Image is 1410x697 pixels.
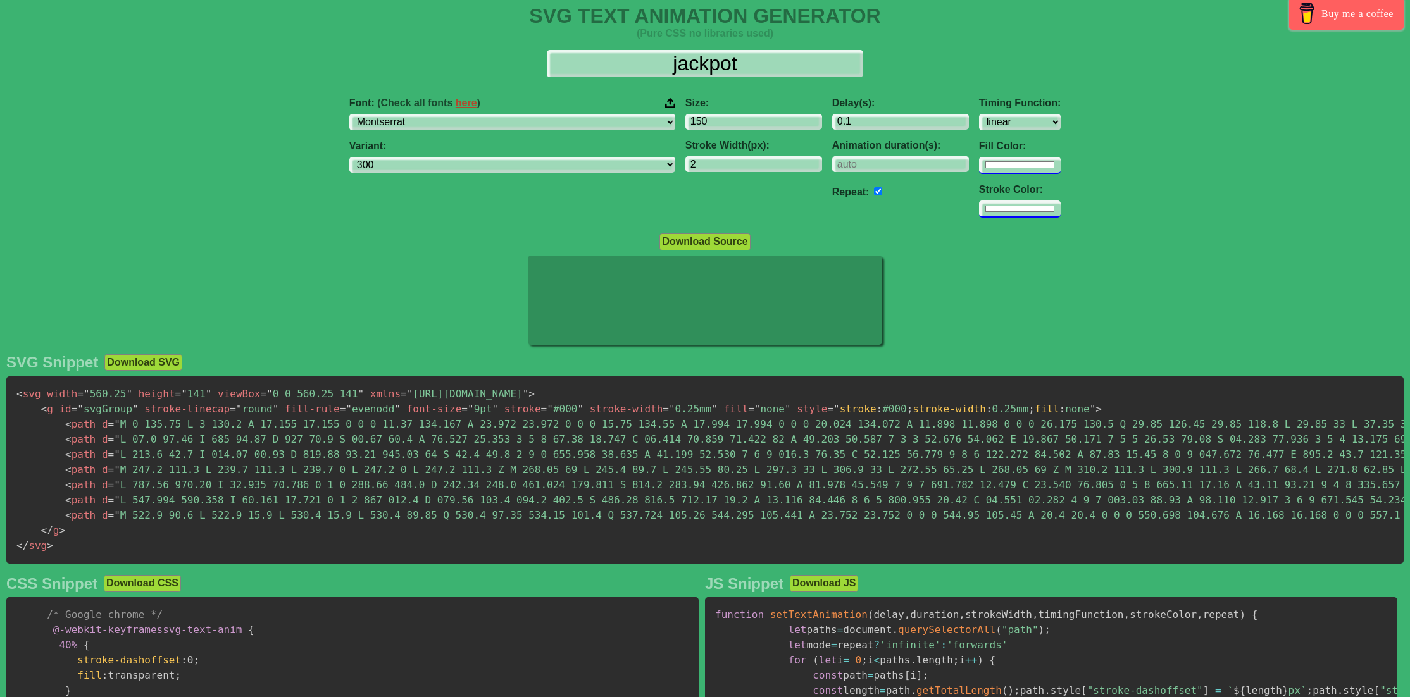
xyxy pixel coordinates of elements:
span: > [59,524,65,536]
span: ( [1002,684,1008,696]
span: " [754,403,761,415]
input: 0.1s [832,114,969,130]
span: ; [1307,684,1313,696]
span: . [892,624,898,636]
span: style [797,403,827,415]
span: < [41,403,47,415]
span: 141 [175,388,212,400]
input: 100 [685,114,822,130]
span: " [266,388,273,400]
span: " [114,418,120,430]
span: : [940,639,947,651]
h2: CSS Snippet [6,575,97,593]
span: = [108,448,115,460]
span: 'infinite' [880,639,940,651]
span: . [1044,684,1051,696]
span: " [206,388,212,400]
span: = [541,403,547,415]
label: Fill Color: [979,140,1061,152]
button: Download SVG [104,354,182,371]
span: viewBox [218,388,260,400]
span: : [877,403,883,415]
span: stroke [840,403,877,415]
span: = [843,654,849,666]
span: ; [1028,403,1035,415]
span: Buy me a coffee [1321,3,1394,25]
span: ] [916,669,923,681]
span: = [461,403,468,415]
span: stroke-dashoffset [77,654,181,666]
span: ( [868,608,874,620]
label: Timing Function: [979,97,1061,109]
span: d [102,433,108,445]
span: . [1337,684,1344,696]
span: " [523,388,529,400]
span: , [1123,608,1130,620]
span: ) [977,654,983,666]
span: ] [1203,684,1209,696]
span: " [84,388,90,400]
span: #000 [541,403,583,415]
span: =" [827,403,839,415]
span: ? [873,639,880,651]
span: let [789,639,807,651]
span: " [77,403,84,415]
span: delay duration strokeWidth timingFunction strokeColor repeat [873,608,1239,620]
h2: SVG Snippet [6,354,98,371]
span: path [65,464,96,476]
span: svg [16,540,47,552]
span: ) [1240,608,1246,620]
span: : [986,403,992,415]
span: width [47,388,77,400]
span: fill [1035,403,1059,415]
span: " [468,403,474,415]
span: ; [861,654,868,666]
span: = [108,418,115,430]
span: " [114,494,120,506]
span: ` [1227,684,1233,696]
span: . [910,684,916,696]
span: font-size [407,403,462,415]
span: = [340,403,346,415]
span: " [711,403,718,415]
span: function [715,608,764,620]
span: < [65,448,72,460]
span: xmlns [370,388,401,400]
span: querySelectorAll [898,624,995,636]
span: path [65,494,96,506]
span: d [102,418,108,430]
span: = [868,669,874,681]
span: stroke-width [590,403,663,415]
span: d [102,509,108,521]
span: = [748,403,754,415]
span: . [910,654,916,666]
span: " [114,433,120,445]
span: [ [1374,684,1380,696]
span: = [230,403,236,415]
span: height [139,388,175,400]
span: " [394,403,401,415]
span: path [65,448,96,460]
span: [ [1081,684,1087,696]
span: d [102,479,108,491]
span: #000 0.25mm none [840,403,1090,415]
span: stroke-width [913,403,986,415]
span: fill [77,669,102,681]
button: Download CSS [104,575,181,591]
span: path [65,418,96,430]
span: let [819,654,837,666]
span: " [132,403,139,415]
span: g [41,524,59,536]
span: setTextAnimation [770,608,868,620]
button: Download JS [790,575,858,591]
span: < [65,494,72,506]
span: 0.25mm [663,403,718,415]
span: evenodd [340,403,401,415]
span: { [248,624,254,636]
span: " [114,509,120,521]
span: getTotalLength [916,684,1002,696]
span: ; [1044,624,1051,636]
span: 560.25 [77,388,132,400]
span: ( [813,654,819,666]
span: px [1288,684,1301,696]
